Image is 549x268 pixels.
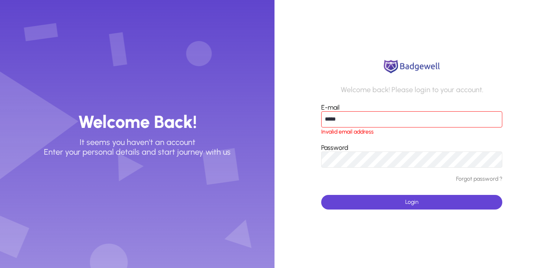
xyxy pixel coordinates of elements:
label: Password [321,144,348,151]
h3: Welcome Back! [78,111,197,133]
button: Login [321,195,502,210]
p: Enter your personal details and start journey with us [44,147,231,157]
label: E-mail [321,104,339,111]
span: Invalid email address [321,129,502,136]
p: Welcome back! Please login to your account. [341,86,483,95]
p: It seems you haven't an account [80,137,195,147]
img: logo.png [381,58,442,75]
a: Forgot password ? [456,176,502,183]
span: Login [405,199,419,205]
